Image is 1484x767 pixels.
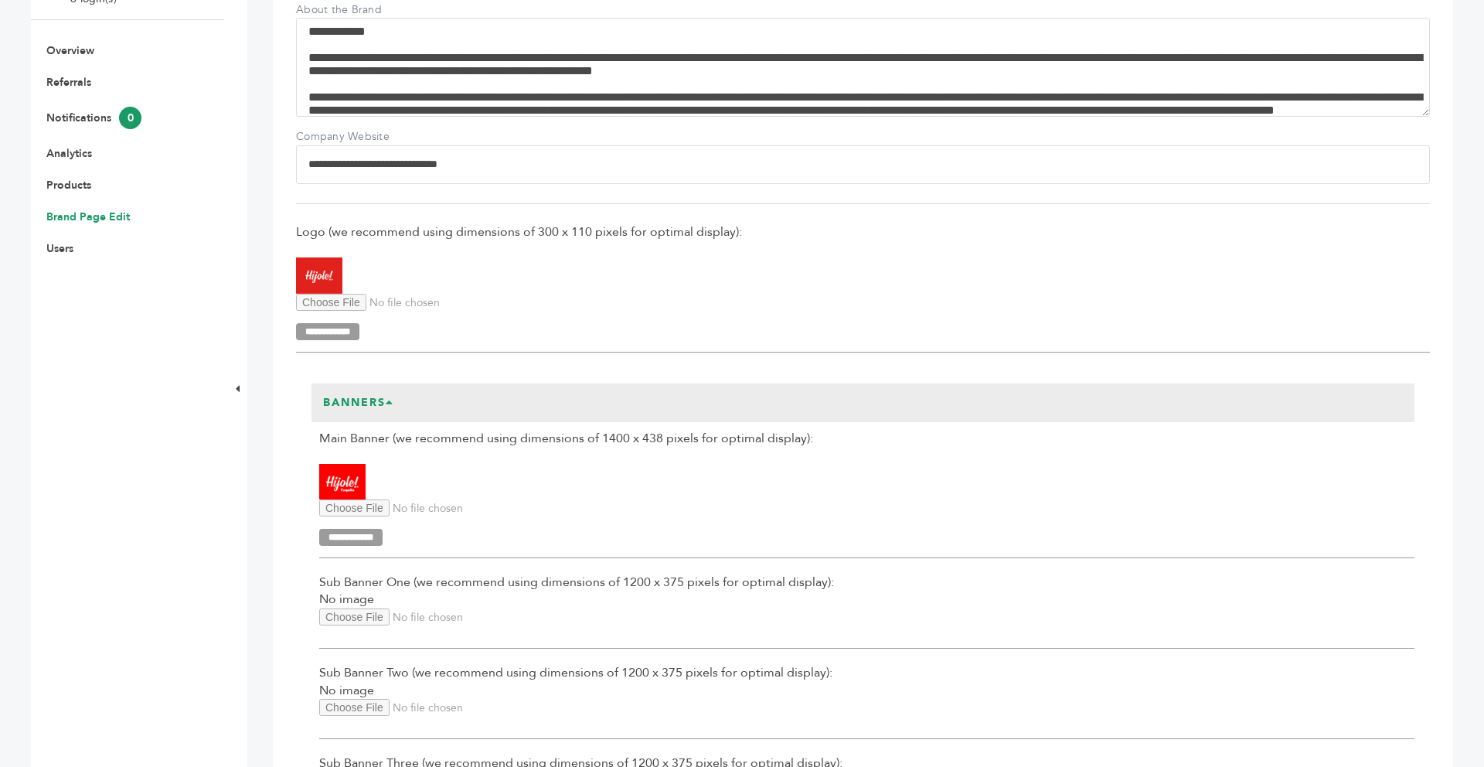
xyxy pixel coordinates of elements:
[46,210,130,224] a: Brand Page Edit
[46,75,91,90] a: Referrals
[46,178,91,193] a: Products
[319,574,1414,649] div: No image
[119,107,141,129] span: 0
[46,43,94,58] a: Overview
[296,129,404,145] label: Company Website
[46,111,141,125] a: Notifications0
[46,241,73,256] a: Users
[296,257,342,293] img: Hijole! Spirits, Inc.
[319,430,1414,447] span: Main Banner (we recommend using dimensions of 1400 x 438 pixels for optimal display):
[46,146,92,161] a: Analytics
[296,223,1430,240] span: Logo (we recommend using dimensions of 300 x 110 pixels for optimal display):
[319,464,366,499] img: Hijole! Spirits, Inc.
[319,574,1414,591] span: Sub Banner One (we recommend using dimensions of 1200 x 375 pixels for optimal display):
[296,2,404,18] label: About the Brand
[311,383,406,422] h3: Banners
[319,664,1414,681] span: Sub Banner Two (we recommend using dimensions of 1200 x 375 pixels for optimal display):
[319,664,1414,739] div: No image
